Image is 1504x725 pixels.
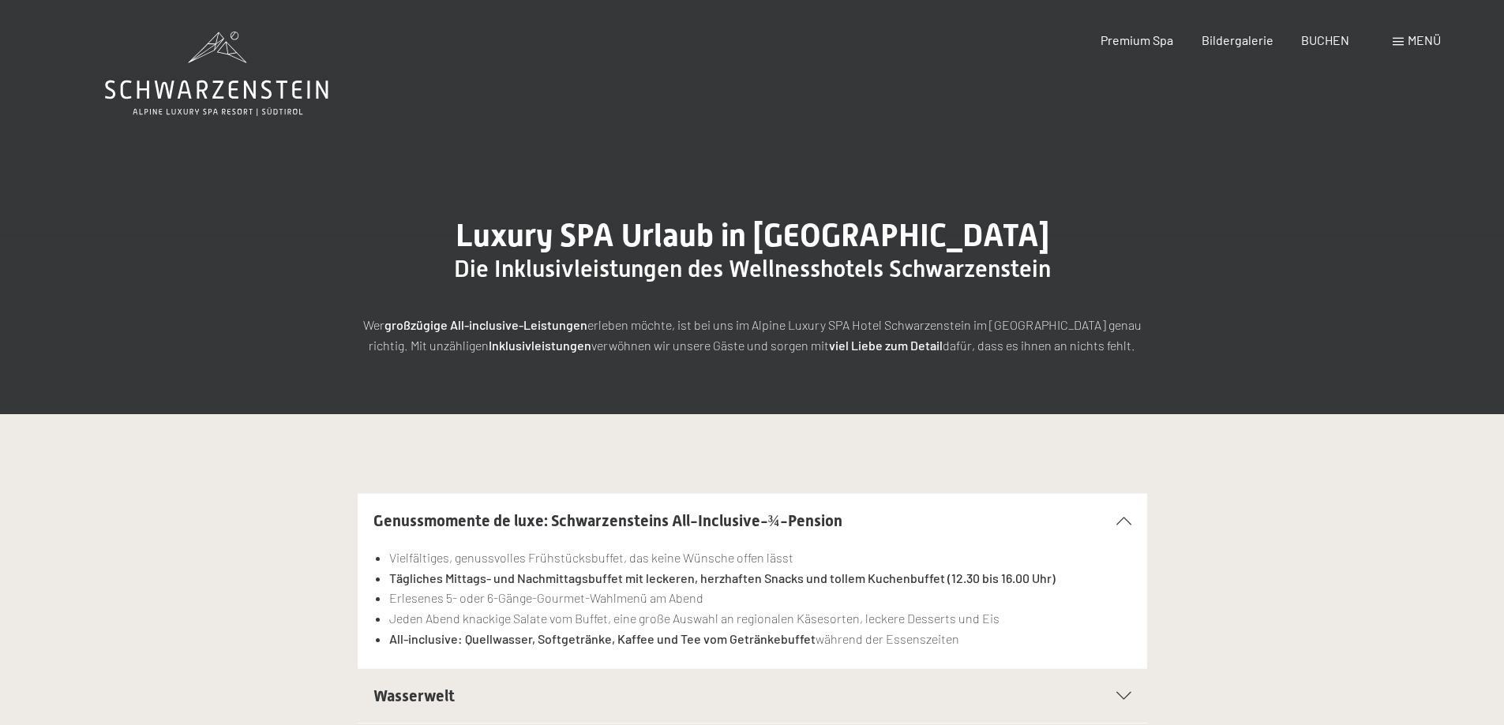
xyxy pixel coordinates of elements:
a: BUCHEN [1301,32,1349,47]
strong: All-inclusive: Quellwasser, Softgetränke, Kaffee und Tee vom Getränkebuffet [389,631,816,646]
li: Erlesenes 5- oder 6-Gänge-Gourmet-Wahlmenü am Abend [389,588,1131,608]
a: Premium Spa [1101,32,1173,47]
strong: Inklusivleistungen [489,338,591,353]
strong: Tägliches Mittags- und Nachmittagsbuffet mit leckeren, herzhaften Snacks und tollem Kuchenbuffet ... [389,570,1056,585]
span: Wasserwelt [373,686,455,705]
a: Bildergalerie [1202,32,1273,47]
strong: großzügige All-inclusive-Leistungen [384,317,587,332]
li: Jeden Abend knackige Salate vom Buffet, eine große Auswahl an regionalen Käsesorten, leckere Dess... [389,608,1131,629]
span: Die Inklusivleistungen des Wellnesshotels Schwarzenstein [454,255,1051,282]
span: Genussmomente de luxe: Schwarzensteins All-Inclusive-¾-Pension [373,511,842,530]
span: Luxury SPA Urlaub in [GEOGRAPHIC_DATA] [456,217,1049,254]
li: Vielfältiges, genussvolles Frühstücksbuffet, das keine Wünsche offen lässt [389,547,1131,568]
li: während der Essenszeiten [389,629,1131,649]
p: Wer erleben möchte, ist bei uns im Alpine Luxury SPA Hotel Schwarzenstein im [GEOGRAPHIC_DATA] ge... [358,315,1147,355]
strong: viel Liebe zum Detail [829,338,943,353]
span: Menü [1408,32,1441,47]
